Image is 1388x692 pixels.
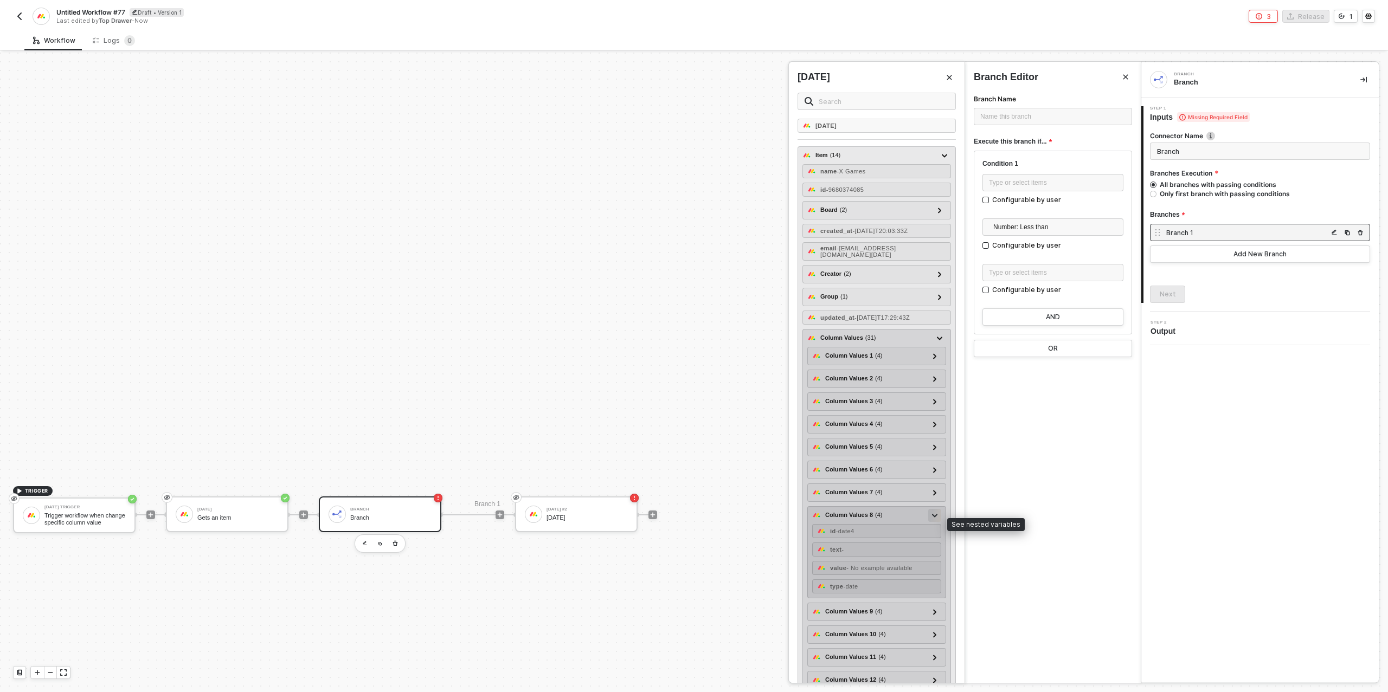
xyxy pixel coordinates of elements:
[802,151,811,160] img: item
[1048,344,1058,353] div: OR
[825,374,883,383] div: Column Values 2
[1166,228,1328,237] div: Branch 1
[878,675,885,684] span: ( 4 )
[124,35,135,46] sup: 0
[843,583,858,590] span: - date
[807,206,816,215] img: board
[820,333,876,342] div: Column Values
[820,269,851,279] div: Creator
[56,8,125,17] span: Untitled Workflow #77
[820,292,847,301] div: Group
[830,565,846,571] strong: value
[132,9,138,15] span: icon-edit
[878,630,885,639] span: ( 4 )
[1233,250,1287,258] div: Add New Branch
[1331,229,1338,236] img: copy-branch
[93,35,135,46] div: Logs
[1046,313,1060,321] div: AND
[1206,132,1215,140] img: icon-info
[830,583,843,590] strong: type
[56,17,693,25] div: Last edited by - Now
[830,151,841,160] span: ( 14 )
[875,510,882,520] span: ( 4 )
[1150,180,1366,189] label: All branches with passing conditions
[1174,72,1336,76] div: Branch
[807,293,816,301] img: group
[1249,10,1278,23] button: 3
[875,465,882,474] span: ( 4 )
[875,442,882,451] span: ( 4 )
[825,607,883,616] div: Column Values 9
[817,527,826,535] img: id
[974,135,1052,148] span: Execute this branch if...
[992,285,1061,295] div: Configurable by user
[1350,12,1353,21] div: 1
[836,528,854,534] span: - date4
[1156,189,1290,198] span: Only first branch with passing conditions
[1119,70,1132,83] button: Close
[807,167,816,176] img: name
[846,565,913,571] span: - No example available
[1150,189,1366,198] label: Only first branch with passing conditions
[812,352,821,360] img: column_values-1
[60,669,67,676] span: icon-expand
[974,70,1038,84] span: Branch Editor
[820,228,852,234] strong: created_at
[992,195,1061,205] div: Configurable by user
[1339,13,1345,20] span: icon-versioning
[1354,226,1367,239] button: copy-branch
[974,340,1132,357] button: OR
[1360,76,1367,83] span: icon-collapse-right
[130,8,184,17] div: Draft • Version 1
[815,122,837,129] strong: [DATE]
[807,270,816,279] img: creator
[807,185,816,194] img: id
[812,465,821,474] img: column_values-6
[812,488,821,497] img: column_values-7
[820,186,826,193] strong: id
[840,205,847,215] span: ( 2 )
[830,528,836,534] strong: id
[878,652,885,662] span: ( 4 )
[36,11,46,21] img: integration-icon
[825,652,886,662] div: Column Values 11
[1328,226,1341,239] button: copy-branch
[830,546,841,553] strong: text
[1156,180,1276,189] span: All branches with passing conditions
[1150,245,1370,263] button: Add New Branch
[33,36,75,45] div: Workflow
[1151,326,1180,337] span: Output
[1177,112,1250,122] span: Missing Required Field
[819,95,949,107] input: Search
[825,630,886,639] div: Column Values 10
[825,351,883,360] div: Column Values 1
[1344,229,1351,236] img: copy-branch
[840,292,847,301] span: ( 1 )
[825,419,883,429] div: Column Values 4
[1154,75,1164,85] img: integration-icon
[805,97,813,106] img: search
[1150,208,1185,222] span: Branches
[798,70,830,84] div: [DATE]
[812,511,821,520] img: column_values-8
[820,314,854,321] strong: updated_at
[1150,286,1185,303] button: Next
[1150,112,1250,122] span: Inputs
[817,582,826,591] img: type
[807,247,816,256] img: email
[817,545,826,554] img: text
[13,10,26,23] button: back
[1334,10,1358,23] button: 1
[812,420,821,429] img: column_values-4
[852,228,908,234] span: - [DATE]T20:03:33Z
[812,607,821,616] img: column_values-9
[820,245,896,258] span: - [EMAIL_ADDRESS][DOMAIN_NAME][DATE]
[992,241,1061,251] div: Configurable by user
[820,245,837,251] strong: email
[993,219,1117,235] span: Number: Less than
[1150,106,1250,111] span: Step 1
[854,314,910,321] span: - [DATE]T17:29:43Z
[844,269,851,279] span: ( 2 )
[875,607,882,616] span: ( 4 )
[947,518,1025,531] div: See nested variables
